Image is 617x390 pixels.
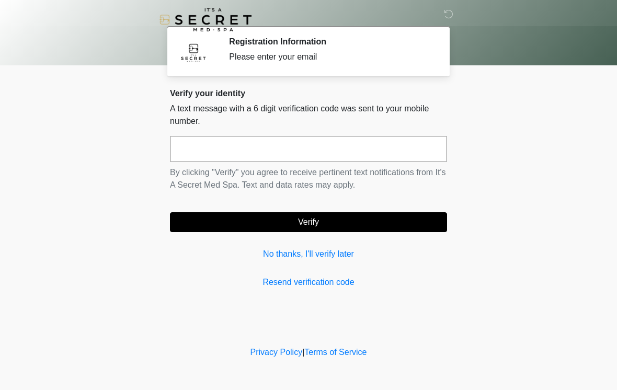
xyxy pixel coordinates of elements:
a: No thanks, I'll verify later [170,248,447,260]
div: Please enter your email [229,51,431,63]
button: Verify [170,212,447,232]
a: | [302,348,304,357]
h2: Registration Information [229,37,431,47]
p: By clicking "Verify" you agree to receive pertinent text notifications from It's A Secret Med Spa... [170,166,447,191]
a: Terms of Service [304,348,367,357]
h2: Verify your identity [170,88,447,98]
p: A text message with a 6 digit verification code was sent to your mobile number. [170,102,447,128]
a: Privacy Policy [250,348,303,357]
a: Resend verification code [170,276,447,289]
img: It's A Secret Med Spa Logo [159,8,252,31]
img: Agent Avatar [178,37,209,68]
